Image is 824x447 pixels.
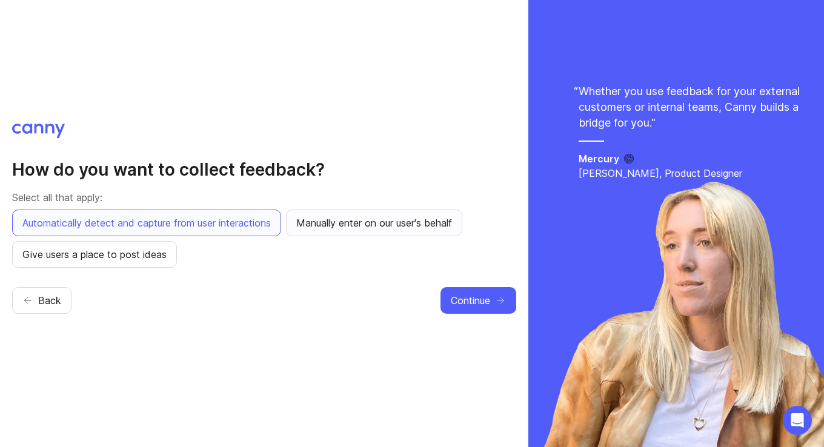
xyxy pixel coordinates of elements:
[22,247,167,262] span: Give users a place to post ideas
[12,241,177,268] button: Give users a place to post ideas
[783,406,812,435] div: Open Intercom Messenger
[12,210,281,236] button: Automatically detect and capture from user interactions
[12,124,65,138] img: Canny logo
[12,190,516,205] p: Select all that apply:
[624,154,634,164] img: Mercury logo
[579,151,619,166] h5: Mercury
[12,159,516,180] h2: How do you want to collect feedback?
[451,293,490,308] span: Continue
[296,216,452,230] span: Manually enter on our user's behalf
[286,210,462,236] button: Manually enter on our user's behalf
[12,287,71,314] button: Back
[22,216,271,230] span: Automatically detect and capture from user interactions
[440,287,516,314] button: Continue
[579,84,809,131] p: Whether you use feedback for your external customers or internal teams, Canny builds a bridge for...
[38,293,61,308] span: Back
[579,166,809,180] p: [PERSON_NAME], Product Designer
